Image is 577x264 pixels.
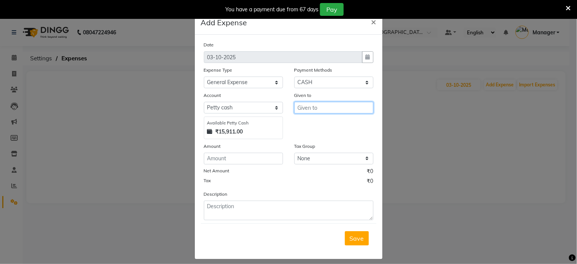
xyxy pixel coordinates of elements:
span: ₹0 [367,167,373,177]
h5: Add Expense [201,17,247,28]
label: Payment Methods [294,67,332,74]
label: Amount [204,143,221,150]
button: Pay [320,3,344,16]
div: You have a payment due from 67 days [225,6,318,14]
span: ₹0 [367,177,373,187]
span: Save [350,235,364,242]
label: Net Amount [204,167,230,174]
span: × [371,16,377,27]
label: Description [204,191,228,198]
button: Close [365,11,383,32]
label: Tax Group [294,143,315,150]
label: Date [204,41,214,48]
button: Save [345,231,369,246]
label: Expense Type [204,67,233,74]
label: Tax [204,177,211,184]
input: Amount [204,153,283,164]
label: Account [204,92,221,99]
div: Available Petty Cash [207,120,280,126]
input: Given to [294,102,373,114]
strong: ₹15,911.00 [216,128,243,136]
label: Given to [294,92,312,99]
